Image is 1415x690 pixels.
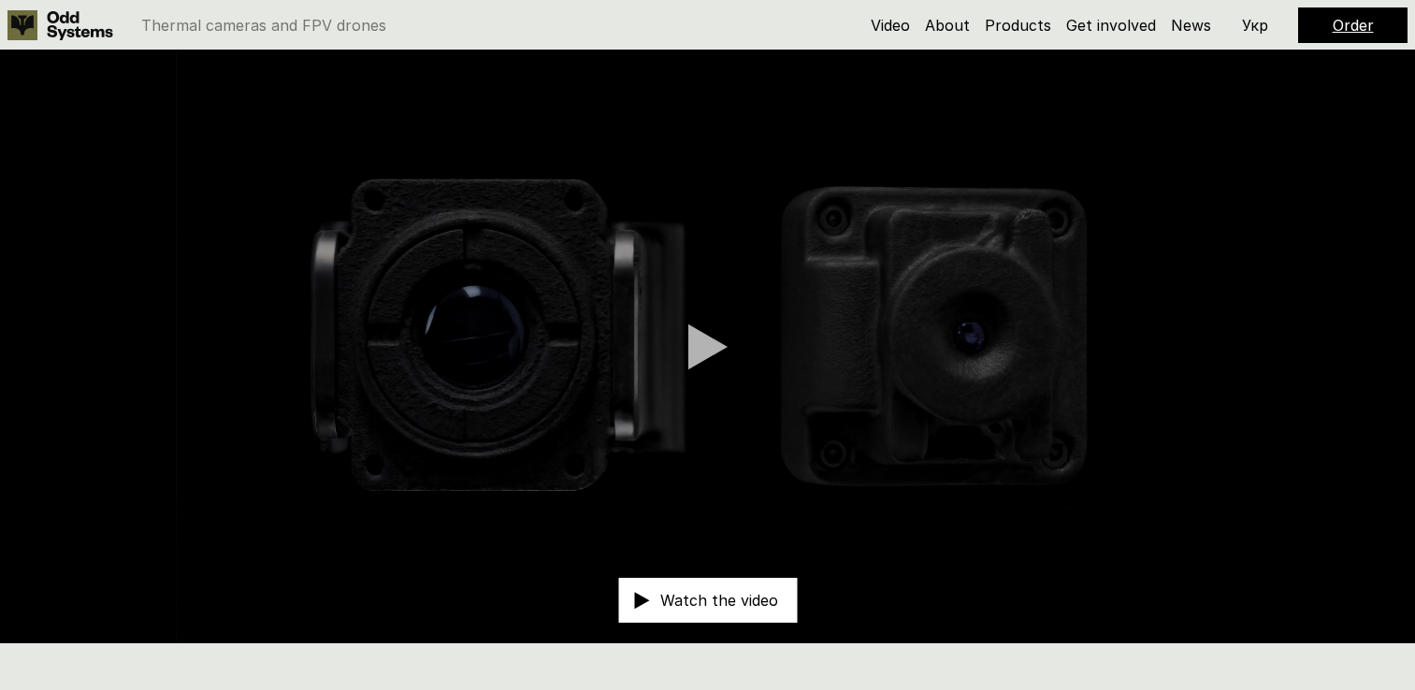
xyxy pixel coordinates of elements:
a: News [1171,16,1211,35]
a: Get involved [1066,16,1156,35]
a: Products [985,16,1051,35]
p: Укр [1242,18,1268,33]
a: About [925,16,970,35]
p: Watch the video [660,593,778,608]
a: Video [871,16,910,35]
a: Order [1333,16,1374,35]
p: Thermal cameras and FPV drones [141,18,386,33]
